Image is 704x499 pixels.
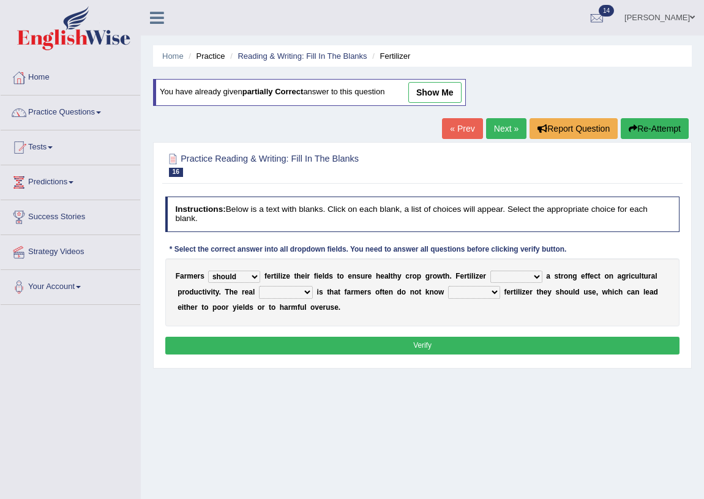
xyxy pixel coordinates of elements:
b: o [271,303,275,312]
b: a [384,272,389,280]
button: Verify [165,337,680,355]
b: l [243,303,245,312]
b: o [310,303,315,312]
li: Fertilizer [369,50,410,62]
b: Instructions: [175,204,225,214]
b: i [473,272,475,280]
b: t [201,303,204,312]
b: t [184,303,186,312]
b: a [180,272,184,280]
b: e [460,272,465,280]
b: a [618,272,622,280]
b: u [194,288,198,296]
b: m [354,288,361,296]
b: a [334,288,338,296]
b: s [556,288,560,296]
b: v [207,288,211,296]
b: r [483,272,486,280]
b: i [317,288,319,296]
b: f [264,272,267,280]
b: l [253,288,255,296]
b: z [522,288,526,296]
b: w [437,272,443,280]
b: s [319,288,323,296]
b: r [307,272,310,280]
b: v [315,303,319,312]
h4: Below is a text with blanks. Click on each blank, a list of choices will appear. Select the appro... [165,197,680,231]
span: 14 [599,5,614,17]
b: r [226,303,229,312]
h2: Practice Reading & Writing: Fill In The Blanks [165,151,484,177]
b: h [296,272,301,280]
b: e [380,272,384,280]
b: l [304,303,306,312]
b: i [629,272,631,280]
b: o [257,303,261,312]
b: g [572,272,577,280]
b: o [414,288,419,296]
b: y [233,303,237,312]
b: e [301,272,305,280]
b: h [618,288,623,296]
b: i [276,272,278,280]
b: p [212,303,217,312]
b: . [449,272,451,280]
a: Reading & Writing: Fill In The Blanks [238,51,367,61]
b: s [356,272,361,280]
b: o [564,272,568,280]
b: n [635,288,639,296]
b: a [347,288,351,296]
b: r [242,288,245,296]
b: h [393,272,397,280]
a: Strategy Videos [1,235,140,266]
a: Home [162,51,184,61]
b: f [380,288,382,296]
b: s [249,303,253,312]
a: « Prev [442,118,482,139]
b: t [558,272,561,280]
b: e [234,288,238,296]
b: l [279,272,280,280]
b: o [217,303,221,312]
b: a [631,288,635,296]
b: h [445,272,449,280]
b: s [200,272,204,280]
b: l [389,272,391,280]
b: s [588,288,592,296]
b: t [514,288,516,296]
b: r [648,272,651,280]
b: l [518,288,520,296]
a: Practice Questions [1,96,140,126]
a: show me [408,82,462,103]
b: d [654,288,658,296]
b: o [185,288,189,296]
div: You have already given answer to this question [153,79,466,106]
b: e [348,272,352,280]
b: o [433,272,437,280]
a: Your Account [1,270,140,301]
b: y [547,288,552,296]
b: t [294,272,296,280]
b: F [176,272,180,280]
b: r [530,288,533,296]
b: t [443,272,445,280]
b: r [511,288,514,296]
b: e [506,288,511,296]
b: d [575,288,579,296]
b: r [323,303,326,312]
b: a [546,272,550,280]
span: 16 [169,168,183,177]
b: o [604,272,609,280]
b: h [329,288,334,296]
b: f [588,272,590,280]
b: d [324,272,329,280]
b: e [360,288,364,296]
b: c [631,272,635,280]
b: i [211,288,212,296]
b: e [384,288,389,296]
b: d [189,288,193,296]
b: e [190,303,195,312]
b: T [225,288,229,296]
b: t [338,288,340,296]
b: i [316,272,318,280]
